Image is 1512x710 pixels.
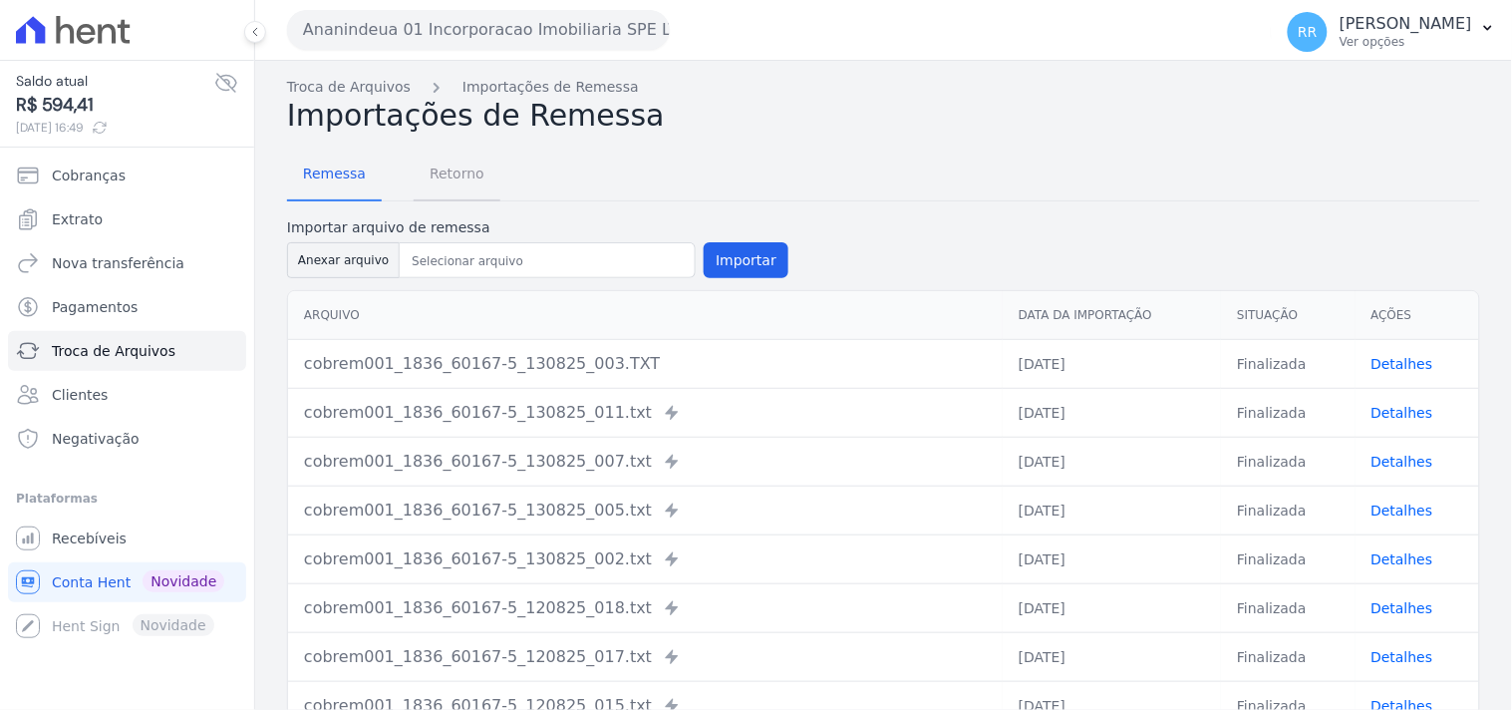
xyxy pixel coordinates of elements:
a: Extrato [8,199,246,239]
th: Arquivo [288,291,1003,340]
a: Detalhes [1371,649,1433,665]
span: Troca de Arquivos [52,341,175,361]
span: Pagamentos [52,297,138,317]
div: Plataformas [16,487,238,511]
td: Finalizada [1221,534,1355,583]
a: Cobranças [8,156,246,195]
span: Remessa [291,154,378,193]
div: cobrem001_1836_60167-5_130825_005.txt [304,499,987,523]
td: [DATE] [1003,534,1221,583]
a: Detalhes [1371,454,1433,470]
a: Retorno [414,150,500,201]
td: [DATE] [1003,437,1221,486]
nav: Sidebar [16,156,238,646]
span: Saldo atual [16,71,214,92]
a: Troca de Arquivos [287,77,411,98]
span: Clientes [52,385,108,405]
a: Detalhes [1371,405,1433,421]
span: Retorno [418,154,496,193]
a: Pagamentos [8,287,246,327]
p: [PERSON_NAME] [1340,14,1472,34]
div: cobrem001_1836_60167-5_120825_017.txt [304,645,987,669]
th: Data da Importação [1003,291,1221,340]
span: Novidade [143,570,224,592]
a: Recebíveis [8,519,246,558]
td: [DATE] [1003,388,1221,437]
button: Anexar arquivo [287,242,400,278]
td: Finalizada [1221,437,1355,486]
a: Detalhes [1371,551,1433,567]
span: Nova transferência [52,253,184,273]
div: cobrem001_1836_60167-5_130825_007.txt [304,450,987,474]
td: Finalizada [1221,388,1355,437]
a: Detalhes [1371,503,1433,519]
td: Finalizada [1221,486,1355,534]
a: Detalhes [1371,356,1433,372]
label: Importar arquivo de remessa [287,217,788,238]
a: Nova transferência [8,243,246,283]
span: Conta Hent [52,572,131,592]
p: Ver opções [1340,34,1472,50]
div: cobrem001_1836_60167-5_130825_011.txt [304,401,987,425]
span: Recebíveis [52,529,127,548]
span: [DATE] 16:49 [16,119,214,137]
h2: Importações de Remessa [287,98,1480,134]
td: Finalizada [1221,583,1355,632]
span: Extrato [52,209,103,229]
td: [DATE] [1003,339,1221,388]
nav: Breadcrumb [287,77,1480,98]
a: Clientes [8,375,246,415]
a: Detalhes [1371,600,1433,616]
span: RR [1298,25,1317,39]
div: cobrem001_1836_60167-5_130825_002.txt [304,547,987,571]
a: Conta Hent Novidade [8,562,246,602]
span: R$ 594,41 [16,92,214,119]
a: Importações de Remessa [462,77,639,98]
span: Negativação [52,429,140,449]
td: Finalizada [1221,339,1355,388]
th: Situação [1221,291,1355,340]
button: Ananindeua 01 Incorporacao Imobiliaria SPE LTDA [287,10,670,50]
button: Importar [704,242,788,278]
td: [DATE] [1003,583,1221,632]
div: cobrem001_1836_60167-5_130825_003.TXT [304,352,987,376]
td: Finalizada [1221,632,1355,681]
td: [DATE] [1003,486,1221,534]
input: Selecionar arquivo [404,249,691,273]
div: cobrem001_1836_60167-5_120825_018.txt [304,596,987,620]
a: Negativação [8,419,246,459]
th: Ações [1356,291,1479,340]
td: [DATE] [1003,632,1221,681]
span: Cobranças [52,166,126,185]
a: Troca de Arquivos [8,331,246,371]
button: RR [PERSON_NAME] Ver opções [1272,4,1512,60]
a: Remessa [287,150,382,201]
